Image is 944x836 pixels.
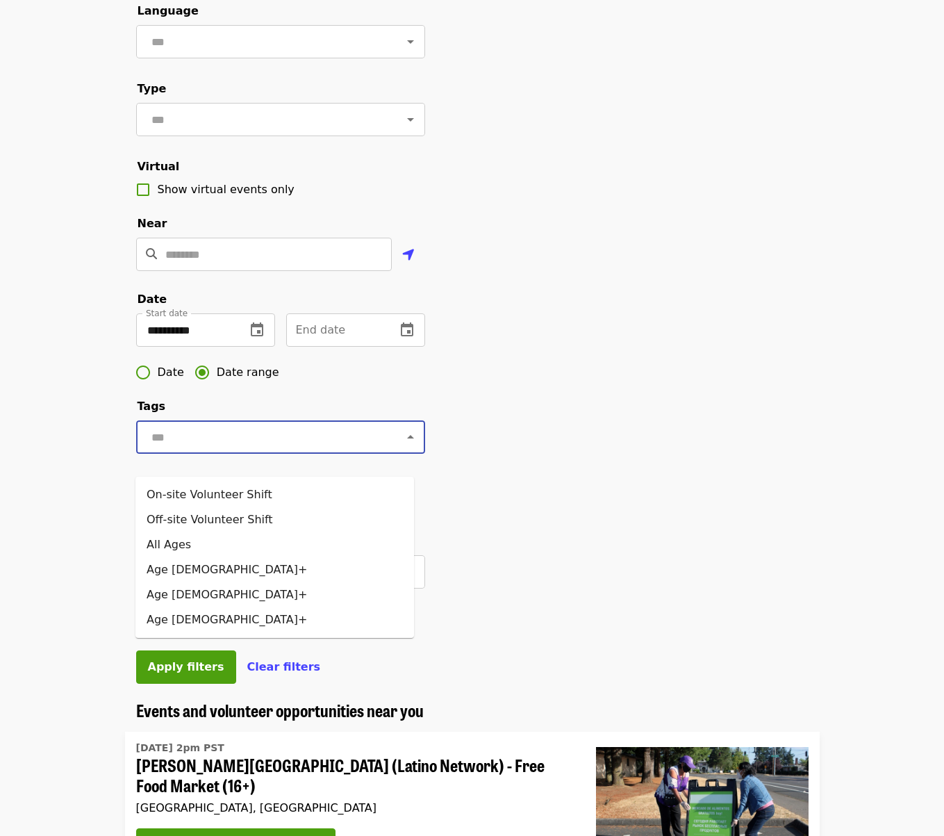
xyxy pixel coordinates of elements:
[392,239,425,272] button: Use my location
[138,160,180,173] span: Virtual
[138,293,167,306] span: Date
[135,532,414,557] li: All Ages
[401,32,420,51] button: Open
[138,400,166,413] span: Tags
[135,507,414,532] li: Off-site Volunteer Shift
[136,650,236,684] button: Apply filters
[135,607,414,632] li: Age [DEMOGRAPHIC_DATA]+
[136,698,424,722] span: Events and volunteer opportunities near you
[138,82,167,95] span: Type
[135,482,414,507] li: On-site Volunteer Shift
[135,582,414,607] li: Age [DEMOGRAPHIC_DATA]+
[390,313,424,347] button: change date
[136,755,574,796] span: [PERSON_NAME][GEOGRAPHIC_DATA] (Latino Network) - Free Food Market (16+)
[217,364,279,381] span: Date range
[158,183,295,196] span: Show virtual events only
[146,309,188,318] span: Start date
[247,659,321,675] button: Clear filters
[136,741,224,755] time: [DATE] 2pm PST
[247,660,321,673] span: Clear filters
[402,247,415,263] i: location-arrow icon
[148,660,224,673] span: Apply filters
[401,110,420,129] button: Open
[240,313,274,347] button: change date
[146,247,157,261] i: search icon
[165,238,392,271] input: Location
[136,801,574,814] div: [GEOGRAPHIC_DATA], [GEOGRAPHIC_DATA]
[158,364,184,381] span: Date
[135,557,414,582] li: Age [DEMOGRAPHIC_DATA]+
[138,217,167,230] span: Near
[401,427,420,447] button: Close
[138,4,199,17] span: Language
